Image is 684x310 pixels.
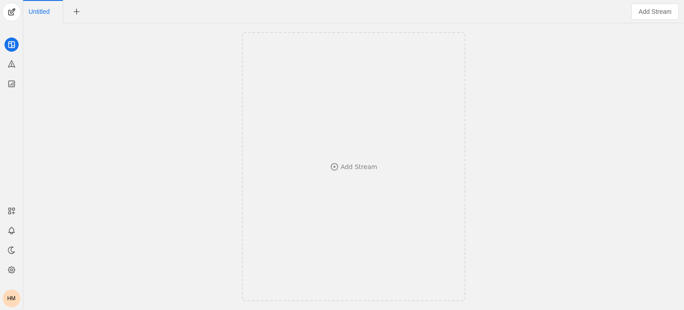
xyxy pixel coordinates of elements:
button: Add Stream [631,4,679,20]
button: HM [3,289,20,307]
span: Add Stream [639,7,672,16]
span: Click to edit name [28,8,49,15]
div: Add Stream [341,162,377,171]
app-icon-button: New Tab [69,8,85,15]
